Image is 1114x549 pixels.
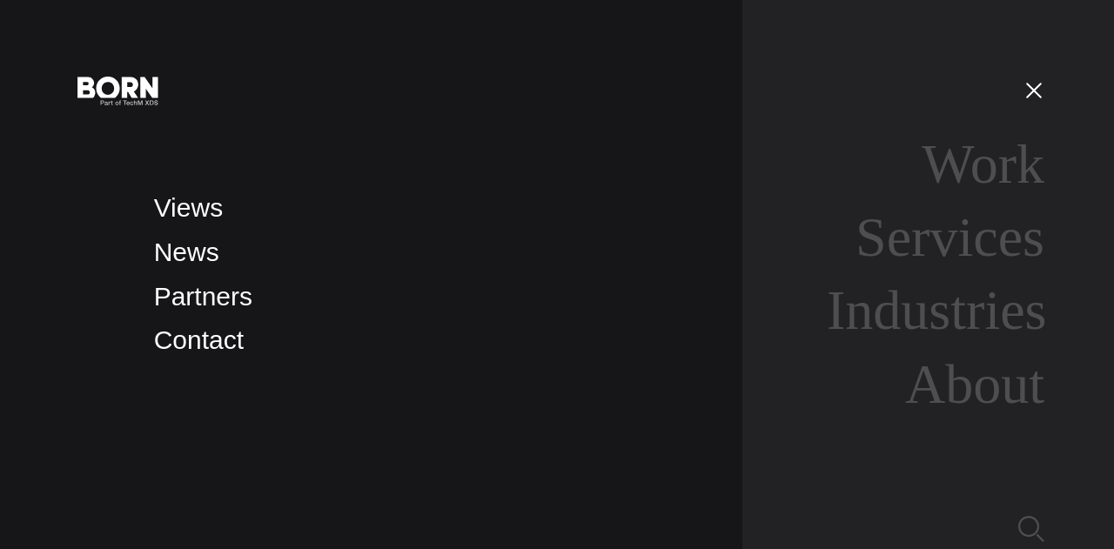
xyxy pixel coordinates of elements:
[154,325,244,354] a: Contact
[827,279,1047,341] a: Industries
[1013,71,1055,108] button: Open
[856,206,1044,268] a: Services
[1018,516,1044,542] img: Search
[154,282,252,311] a: Partners
[154,193,223,222] a: Views
[905,353,1044,415] a: About
[922,133,1044,195] a: Work
[154,238,219,266] a: News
